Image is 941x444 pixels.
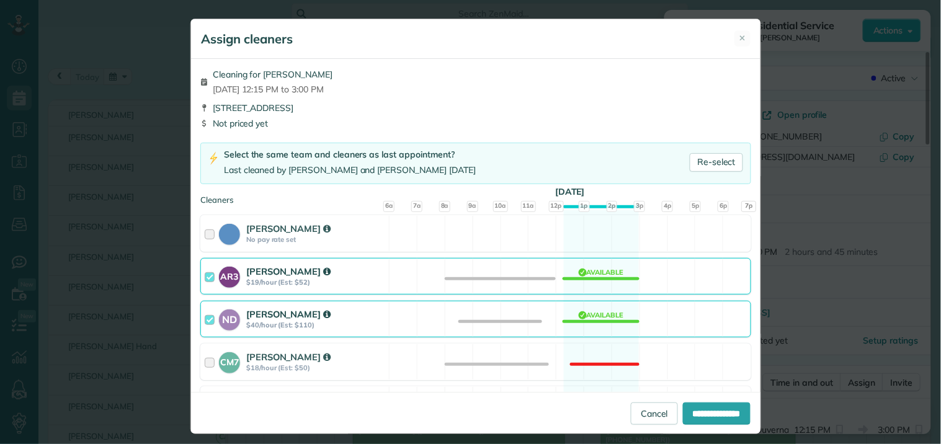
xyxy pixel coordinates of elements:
[213,68,332,81] span: Cleaning for [PERSON_NAME]
[690,153,743,172] a: Re-select
[224,164,476,177] div: Last cleaned by [PERSON_NAME] and [PERSON_NAME] [DATE]
[246,223,331,234] strong: [PERSON_NAME]
[201,30,293,48] h5: Assign cleaners
[246,351,331,363] strong: [PERSON_NAME]
[213,83,332,95] span: [DATE] 12:15 PM to 3:00 PM
[631,402,678,425] a: Cancel
[246,308,331,320] strong: [PERSON_NAME]
[219,309,240,327] strong: ND
[200,102,751,114] div: [STREET_ADDRESS]
[219,267,240,283] strong: AR3
[246,363,385,372] strong: $18/hour (Est: $50)
[200,117,751,130] div: Not priced yet
[200,194,751,198] div: Cleaners
[224,148,476,161] div: Select the same team and cleaners as last appointment?
[208,152,219,165] img: lightning-bolt-icon-94e5364df696ac2de96d3a42b8a9ff6ba979493684c50e6bbbcda72601fa0d29.png
[739,32,746,44] span: ✕
[246,265,331,277] strong: [PERSON_NAME]
[246,321,385,329] strong: $40/hour (Est: $110)
[246,235,385,244] strong: No pay rate set
[219,352,240,369] strong: CM7
[246,278,385,286] strong: $19/hour (Est: $52)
